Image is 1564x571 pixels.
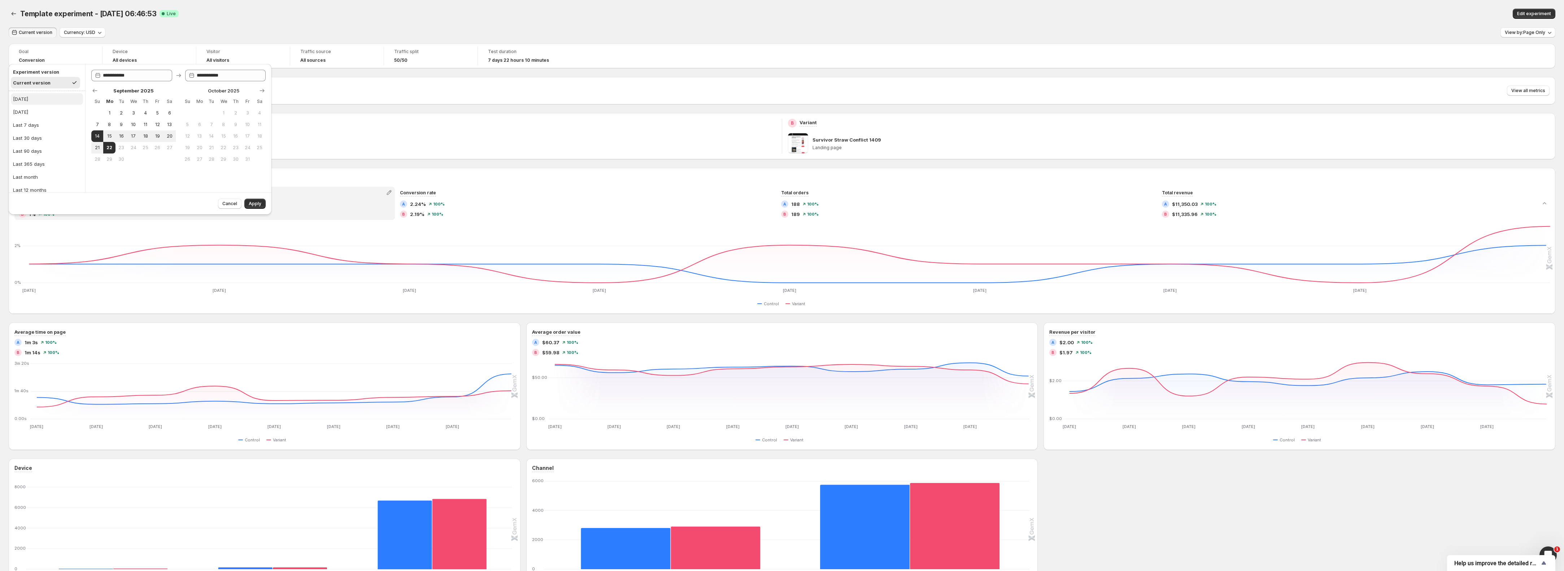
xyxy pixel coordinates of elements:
button: Friday September 26 2025 [152,142,164,153]
th: Saturday [254,96,266,107]
h4: All sources [300,57,326,63]
h2: A [1164,202,1167,206]
h2: B [791,120,794,126]
text: [DATE] [973,288,986,293]
button: Control [238,436,263,444]
div: Last 7 days [13,121,39,129]
button: Monday October 6 2025 [193,119,205,130]
button: Saturday September 13 2025 [164,119,175,130]
p: Landing page [39,145,776,151]
div: Last 12 months [13,186,47,194]
button: Friday September 19 2025 [152,130,164,142]
button: Thursday October 23 2025 [230,142,241,153]
img: Survivor Straw Conflict 1409 [788,133,808,153]
span: Control [245,437,260,443]
h2: A [783,202,786,206]
button: Tuesday October 7 2025 [205,119,217,130]
button: Variant [266,436,289,444]
h2: A [1051,340,1054,345]
h2: A [534,340,537,345]
span: 19 [184,145,191,151]
h4: All visitors [206,57,229,63]
button: Monday October 20 2025 [193,142,205,153]
span: 7 [208,122,214,127]
button: Variant [784,436,806,444]
button: Variant [785,299,808,308]
span: We [130,99,136,104]
button: Last month [11,171,83,183]
button: Thursday September 25 2025 [139,142,151,153]
text: [DATE] [1163,288,1177,293]
button: Friday October 10 2025 [241,119,253,130]
span: 5 [154,110,161,116]
span: Su [184,99,191,104]
h2: B [17,350,19,355]
button: Saturday October 18 2025 [254,130,266,142]
button: Thursday October 30 2025 [230,153,241,165]
button: Tuesday October 21 2025 [205,142,217,153]
span: View all metrics [1511,88,1545,94]
button: Wednesday September 3 2025 [127,107,139,119]
span: Device [113,49,186,55]
span: 1 [1554,546,1560,552]
span: Th [232,99,239,104]
span: Control [762,437,777,443]
button: Sunday September 28 2025 [91,153,103,165]
div: [DATE] [13,95,28,103]
button: Wednesday September 10 2025 [127,119,139,130]
span: Variant [1308,437,1321,443]
span: Test duration [488,49,562,55]
span: Control [1280,437,1295,443]
span: 10 [244,122,250,127]
text: $50.00 [532,375,547,380]
span: 5 [184,122,191,127]
text: [DATE] [593,288,606,293]
span: 28 [208,156,214,162]
text: 0% [14,280,21,285]
span: View by: Page Only [1505,30,1545,35]
text: $2.00 [1049,378,1062,383]
text: [DATE] [783,288,796,293]
button: Saturday September 6 2025 [164,107,175,119]
span: 16 [118,133,125,139]
span: Mo [196,99,202,104]
p: Landing page [813,145,1550,151]
p: Survivor Straw Conflict 1409 [813,136,881,143]
span: Cancel [222,201,237,207]
span: 18 [257,133,263,139]
span: 1m 14s [25,349,40,356]
button: Sunday September 7 2025 [91,119,103,130]
th: Friday [241,96,253,107]
span: 100 % [807,212,819,216]
button: Friday October 17 2025 [241,130,253,142]
span: 2 [118,110,125,116]
span: 2.24% [410,200,426,208]
a: Test duration7 days 22 hours 10 minutes [488,48,562,64]
span: 100 % [567,350,578,355]
span: 9 [232,122,239,127]
th: Monday [103,96,115,107]
button: Monday October 27 2025 [193,153,205,165]
span: 24 [130,145,136,151]
button: Tuesday September 23 2025 [116,142,127,153]
span: 22 [106,145,112,151]
button: Saturday October 25 2025 [254,142,266,153]
span: 13 [196,133,202,139]
button: View all metrics [1507,86,1550,96]
button: Saturday October 11 2025 [254,119,266,130]
button: End of range Today Monday September 22 2025 [103,142,115,153]
span: 7 days 22 hours 10 minutes [488,57,549,63]
button: Thursday September 4 2025 [139,107,151,119]
text: 1m 40s [14,389,29,394]
th: Wednesday [127,96,139,107]
span: 100 % [433,202,445,206]
button: Thursday September 11 2025 [139,119,151,130]
span: Variant [790,437,803,443]
h2: B [534,350,537,355]
span: Help us improve the detailed report for A/B campaigns [1454,560,1539,567]
th: Sunday [91,96,103,107]
button: Wednesday October 15 2025 [218,130,230,142]
span: Th [142,99,148,104]
text: [DATE] [30,424,43,429]
text: [DATE] [22,288,36,293]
